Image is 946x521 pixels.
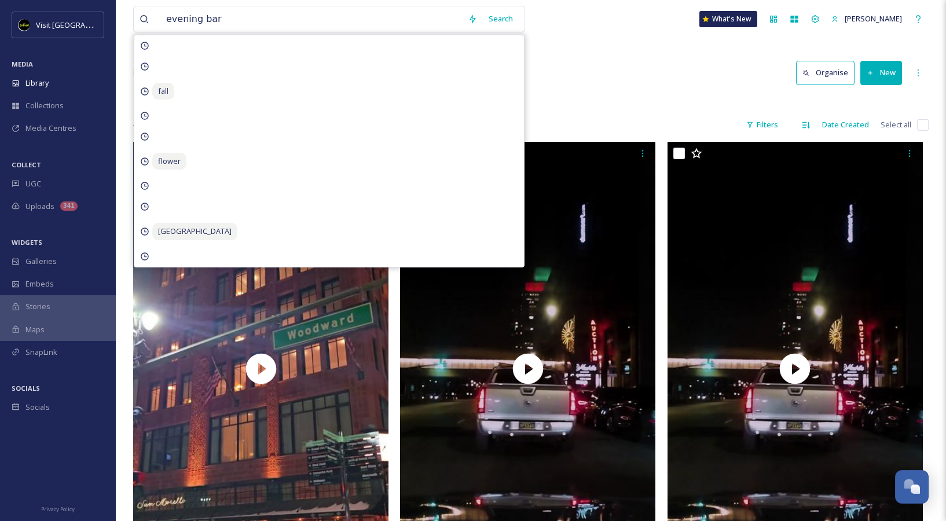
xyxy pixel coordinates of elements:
input: Search your library [160,6,462,32]
span: fall [152,83,174,100]
span: Galleries [25,256,57,267]
a: What's New [699,11,757,27]
span: Media Centres [25,123,76,134]
span: Privacy Policy [41,505,75,513]
button: Organise [796,61,855,85]
span: [PERSON_NAME] [845,13,902,24]
a: [PERSON_NAME] [826,8,908,30]
span: SOCIALS [12,384,40,392]
span: Maps [25,324,45,335]
button: Open Chat [895,470,929,504]
div: Search [483,8,519,30]
a: Privacy Policy [41,501,75,515]
span: Embeds [25,278,54,289]
span: COLLECT [12,160,41,169]
span: WIDGETS [12,238,42,247]
span: Collections [25,100,64,111]
button: New [860,61,902,85]
span: Stories [25,301,50,312]
div: Date Created [816,113,875,136]
span: [GEOGRAPHIC_DATA] [152,223,237,240]
div: Filters [740,113,784,136]
span: Uploads [25,201,54,212]
span: MEDIA [12,60,33,68]
img: VISIT%20DETROIT%20LOGO%20-%20BLACK%20BACKGROUND.png [19,19,30,31]
span: 4 file s [133,119,152,130]
span: flower [152,153,186,170]
span: Library [25,78,49,89]
span: Select all [881,119,911,130]
span: Visit [GEOGRAPHIC_DATA] [36,19,126,30]
span: SnapLink [25,347,57,358]
span: UGC [25,178,41,189]
span: Socials [25,402,50,413]
div: 341 [60,201,78,211]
